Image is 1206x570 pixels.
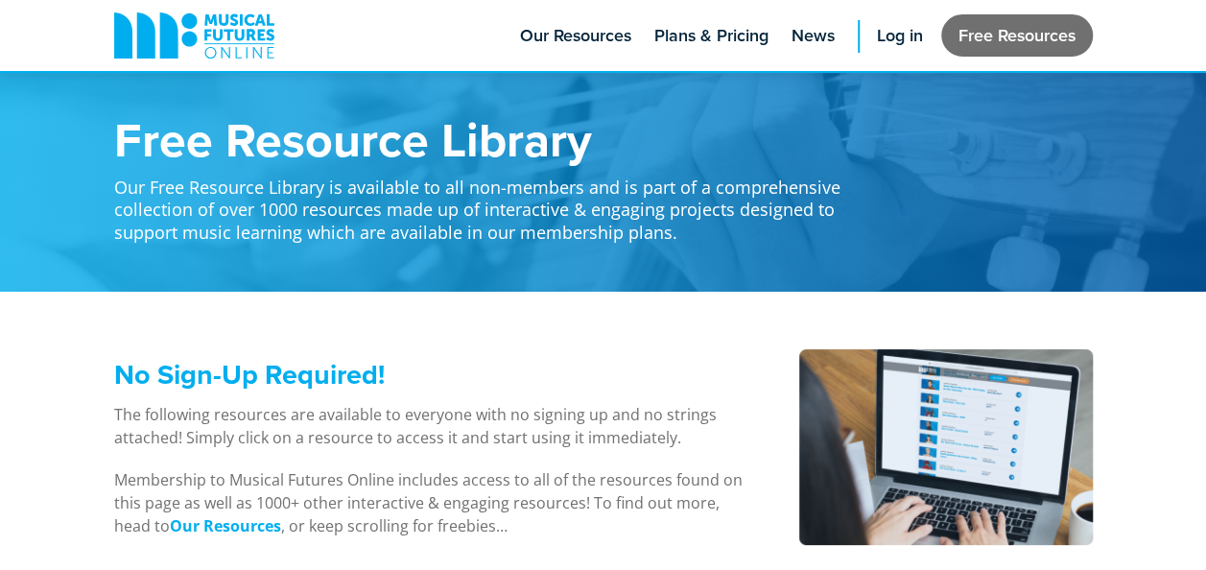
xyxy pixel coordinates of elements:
span: News [792,23,835,49]
span: No Sign-Up Required! [114,354,385,394]
span: Plans & Pricing [654,23,769,49]
h1: Free Resource Library [114,115,863,163]
a: Free Resources [941,14,1093,57]
p: The following resources are available to everyone with no signing up and no strings attached! Sim... [114,403,750,449]
span: Log in [877,23,923,49]
p: Our Free Resource Library is available to all non-members and is part of a comprehensive collecti... [114,163,863,244]
span: Our Resources [520,23,631,49]
p: Membership to Musical Futures Online includes access to all of the resources found on this page a... [114,468,750,537]
strong: Our Resources [170,515,281,536]
a: Our Resources [170,515,281,537]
